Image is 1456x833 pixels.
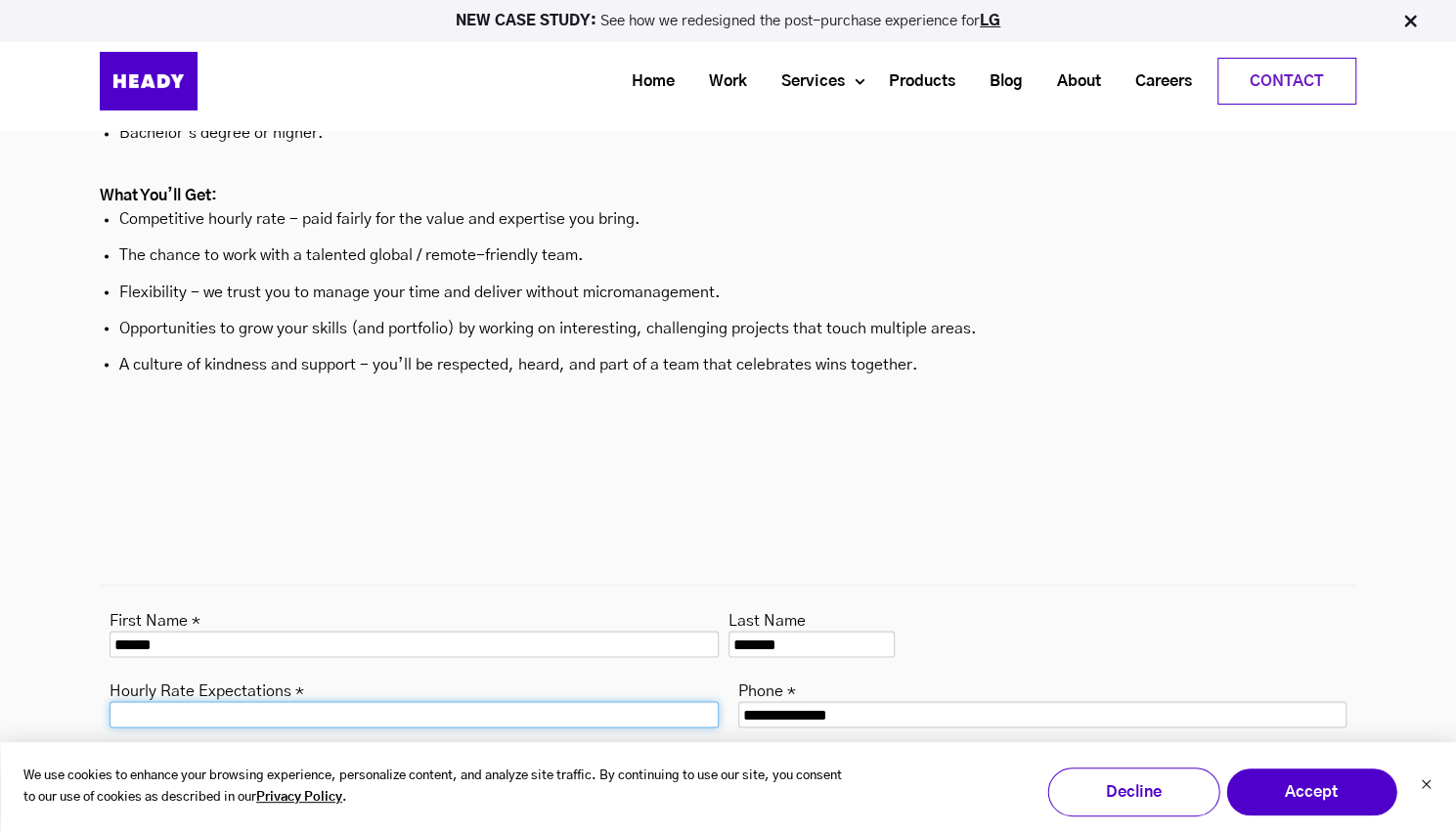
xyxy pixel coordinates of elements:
h2: What You’ll Get: [100,184,1356,209]
a: Home [607,64,684,100]
a: Work [684,64,757,100]
button: Dismiss cookie banner [1420,776,1432,797]
a: Privacy Policy [256,787,342,810]
a: LG [980,14,1000,28]
p: See how we redesigned the post-purchase experience for [9,14,1447,28]
p: A culture of kindness and support - you’ll be respected, heard, and part of a team that celebrate... [119,354,1337,374]
div: Navigation Menu [246,58,1356,105]
button: Decline [1047,767,1219,816]
a: Blog [965,64,1033,100]
a: Services [757,64,855,100]
p: Bachelor’s degree or higher. [119,123,1337,144]
p: We use cookies to enhance your browsing experience, personalize content, and analyze site traffic... [23,766,850,811]
a: Careers [1111,64,1202,100]
p: Competitive hourly rate - paid fairly for the value and expertise you bring. [119,209,1337,230]
strong: NEW CASE STUDY: [456,14,600,28]
label: Phone * [738,676,796,701]
a: Products [864,64,965,100]
p: The chance to work with a talented global / remote-friendly team. [119,245,1337,266]
a: About [1033,64,1111,100]
a: Contact [1218,59,1355,104]
button: Accept [1225,767,1397,816]
p: Flexibility - we trust you to manage your time and deliver without micromanagement. [119,282,1337,302]
label: Last Name [728,605,806,631]
label: First Name * [110,605,200,631]
img: Heady_Logo_Web-01 (1) [100,52,198,110]
img: Close Bar [1400,12,1420,31]
p: Opportunities to grow your skills (and portfolio) by working on interesting, challenging projects... [119,318,1337,338]
label: Hourly Rate Expectations * [110,676,304,701]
